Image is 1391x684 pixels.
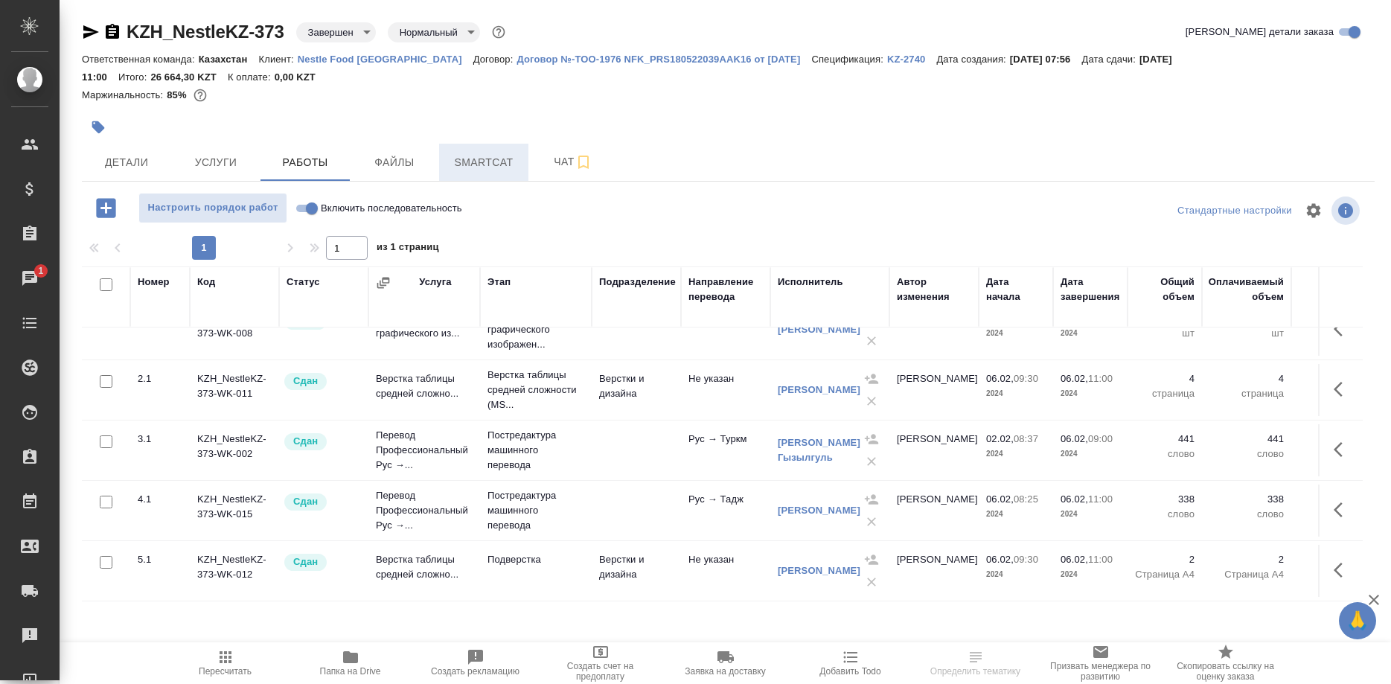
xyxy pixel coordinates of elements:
[688,275,763,304] div: Направление перевода
[889,545,979,597] td: [PERSON_NAME]
[448,153,519,172] span: Smartcat
[986,373,1014,384] p: 06.02,
[147,199,279,217] span: Настроить порядок работ
[1135,447,1195,461] p: слово
[778,565,860,576] a: [PERSON_NAME]
[889,304,979,356] td: [PERSON_NAME]
[1061,275,1120,304] div: Дата завершения
[1081,54,1139,65] p: Дата сдачи:
[517,54,811,65] p: Договор №-ТОО-1976 NFK_PRS180522039AAK16 от [DATE]
[293,374,318,389] p: Сдан
[190,424,279,476] td: KZH_NestleKZ-373-WK-002
[487,368,584,412] p: Верстка таблицы средней сложности (MS...
[4,260,56,297] a: 1
[487,307,584,352] p: Восстановление графического изображен...
[298,54,473,65] p: Nestle Food [GEOGRAPHIC_DATA]
[190,304,279,356] td: KZH_NestleKZ-373-WK-008
[889,424,979,476] td: [PERSON_NAME]
[1014,373,1038,384] p: 09:30
[887,52,937,65] a: KZ-2740
[368,545,480,597] td: Верстка таблицы средней сложно...
[1088,373,1113,384] p: 11:00
[1209,552,1284,567] p: 2
[293,494,318,509] p: Сдан
[376,275,391,290] button: Сгруппировать
[487,488,584,533] p: Постредактура машинного перевода
[150,71,228,83] p: 26 664,30 KZT
[138,193,287,223] button: Настроить порядок работ
[986,507,1046,522] p: 2024
[1209,507,1284,522] p: слово
[1061,326,1120,341] p: 2024
[82,54,199,65] p: Ответственная команда:
[1331,196,1363,225] span: Посмотреть информацию
[86,193,127,223] button: Добавить работу
[82,111,115,144] button: Добавить тэг
[1345,605,1370,636] span: 🙏
[287,275,320,290] div: Статус
[368,421,480,480] td: Перевод Профессиональный Рус →...
[1209,492,1284,507] p: 338
[1135,371,1195,386] p: 4
[1299,386,1358,401] p: RUB
[897,275,971,304] div: Автор изменения
[228,71,275,83] p: К оплате:
[1339,602,1376,639] button: 🙏
[1010,54,1082,65] p: [DATE] 07:56
[1014,554,1038,565] p: 09:30
[778,505,860,516] a: [PERSON_NAME]
[118,71,150,83] p: Итого:
[986,567,1046,582] p: 2024
[1209,386,1284,401] p: страница
[1135,567,1195,582] p: Страница А4
[986,447,1046,461] p: 2024
[197,275,215,290] div: Код
[138,371,182,386] div: 2.1
[1061,493,1088,505] p: 06.02,
[1135,507,1195,522] p: слово
[91,153,162,172] span: Детали
[487,428,584,473] p: Постредактура машинного перевода
[190,364,279,416] td: KZH_NestleKZ-373-WK-011
[1014,433,1038,444] p: 08:37
[1299,492,1358,507] p: 1,2
[986,433,1014,444] p: 02.02,
[1061,433,1088,444] p: 06.02,
[29,263,52,278] span: 1
[127,22,284,42] a: KZH_NestleKZ-373
[283,552,361,572] div: Менеджер проверил работу исполнителя, передает ее на следующий этап
[199,54,259,65] p: Казахстан
[269,153,341,172] span: Работы
[1299,432,1358,447] p: 0,9
[681,364,770,416] td: Не указан
[811,54,886,65] p: Спецификация:
[1061,507,1120,522] p: 2024
[889,485,979,537] td: [PERSON_NAME]
[1299,567,1358,582] p: RUB
[517,52,811,65] a: Договор №-ТОО-1976 NFK_PRS180522039AAK16 от [DATE]
[1174,199,1296,223] div: split button
[1135,326,1195,341] p: шт
[1325,432,1360,467] button: Здесь прячутся важные кнопки
[1299,326,1358,341] p: RUB
[293,434,318,449] p: Сдан
[1061,373,1088,384] p: 06.02,
[1135,275,1195,304] div: Общий объем
[778,437,860,463] a: [PERSON_NAME] Гызылгуль
[1299,552,1358,567] p: 0
[1135,386,1195,401] p: страница
[190,545,279,597] td: KZH_NestleKZ-373-WK-012
[304,26,358,39] button: Завершен
[275,71,327,83] p: 0,00 KZT
[321,201,462,216] span: Включить последовательность
[1209,275,1284,304] div: Оплачиваемый объем
[1299,507,1358,522] p: RUB
[889,364,979,416] td: [PERSON_NAME]
[681,304,770,356] td: Не указан
[1325,492,1360,528] button: Здесь прячутся важные кнопки
[1014,493,1038,505] p: 08:25
[1325,311,1360,347] button: Здесь прячутся важные кнопки
[296,22,376,42] div: Завершен
[489,22,508,42] button: Доп статусы указывают на важность/срочность заказа
[1209,371,1284,386] p: 4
